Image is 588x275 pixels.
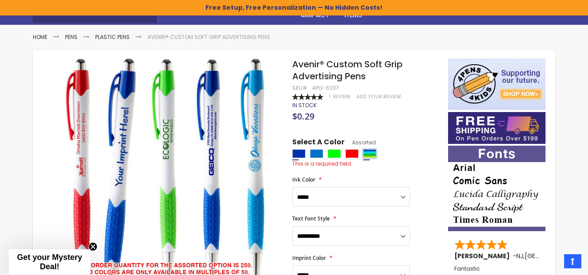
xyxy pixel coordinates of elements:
[448,146,545,231] img: font-personalization-examples
[363,149,376,158] div: Assorted
[33,33,47,41] a: Home
[292,254,326,262] span: Imprint Color
[17,253,82,271] span: Get your Mystery Deal!
[292,110,314,122] span: $0.29
[147,34,270,41] li: Avenir® Custom Soft Grip Advertising Pens
[292,137,344,149] span: Select A Color
[65,33,77,41] a: Pens
[292,102,317,109] div: Availability
[448,112,545,144] img: Free shipping on orders over $199
[292,94,323,100] div: 100%
[292,58,402,82] span: Avenir® Custom Soft Grip Advertising Pens
[329,93,330,100] span: 1
[310,149,323,158] div: Blue Light
[292,101,317,109] span: In stock
[448,58,545,110] img: 4pens 4 kids
[292,84,309,92] strong: SKU
[328,149,341,158] div: Lime Green
[333,93,351,100] span: Review
[329,93,352,100] a: 1 Review
[89,242,97,251] button: Close teaser
[95,33,130,41] a: Plastic Pens
[312,85,339,92] div: 4PG-6207
[345,149,359,158] div: Red
[356,93,401,100] a: Add Your Review
[292,215,330,222] span: Text Font Style
[344,139,376,146] span: Assorted
[292,149,306,158] div: Blue
[292,160,439,167] div: This is a required field.
[292,176,315,183] span: Ink Color
[9,249,90,275] div: Get your Mystery Deal!Close teaser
